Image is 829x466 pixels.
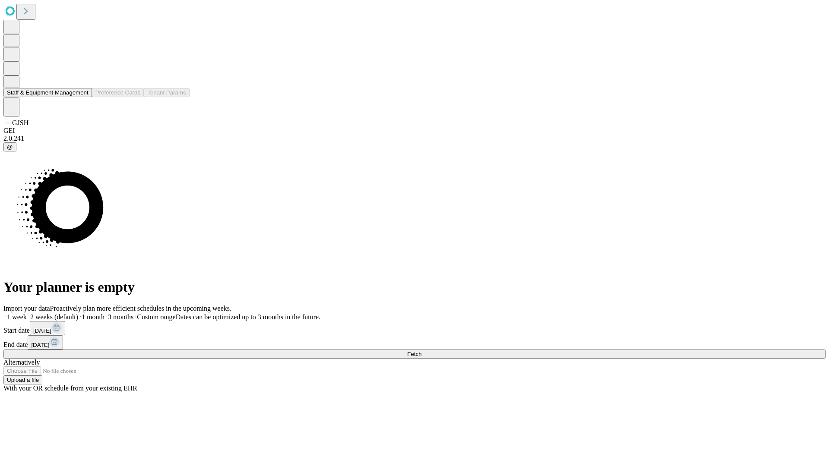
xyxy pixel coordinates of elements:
button: Upload a file [3,375,42,384]
span: Dates can be optimized up to 3 months in the future. [176,313,320,321]
span: [DATE] [33,327,51,334]
div: Start date [3,321,826,335]
div: End date [3,335,826,349]
button: Tenant Params [144,88,190,97]
h1: Your planner is empty [3,279,826,295]
span: With your OR schedule from your existing EHR [3,384,137,392]
button: @ [3,142,16,151]
span: Proactively plan more efficient schedules in the upcoming weeks. [50,305,231,312]
span: 3 months [108,313,133,321]
span: 1 month [82,313,104,321]
div: 2.0.241 [3,135,826,142]
span: @ [7,144,13,150]
span: GJSH [12,119,28,126]
span: 1 week [7,313,27,321]
button: Preference Cards [92,88,144,97]
span: Alternatively [3,359,40,366]
span: Custom range [137,313,175,321]
span: 2 weeks (default) [30,313,78,321]
button: Staff & Equipment Management [3,88,92,97]
button: [DATE] [28,335,63,349]
span: Import your data [3,305,50,312]
span: Fetch [407,351,421,357]
button: Fetch [3,349,826,359]
button: [DATE] [30,321,65,335]
span: [DATE] [31,342,49,348]
div: GEI [3,127,826,135]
